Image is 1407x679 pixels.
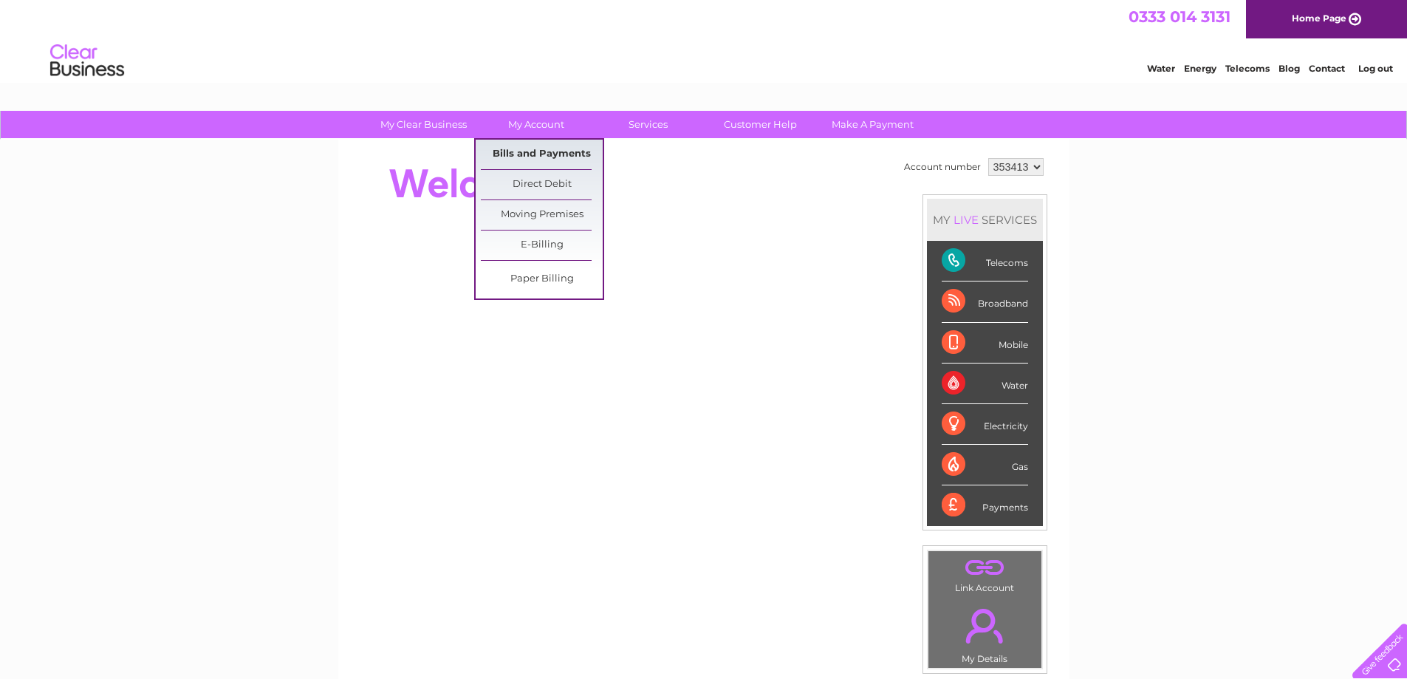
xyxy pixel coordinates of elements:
[355,8,1053,72] div: Clear Business is a trading name of Verastar Limited (registered in [GEOGRAPHIC_DATA] No. 3667643...
[481,140,603,169] a: Bills and Payments
[481,200,603,230] a: Moving Premises
[942,241,1028,282] div: Telecoms
[481,231,603,260] a: E-Billing
[1184,63,1216,74] a: Energy
[942,282,1028,322] div: Broadband
[942,485,1028,525] div: Payments
[812,111,934,138] a: Make A Payment
[942,445,1028,485] div: Gas
[1129,7,1230,26] a: 0333 014 3131
[928,596,1042,669] td: My Details
[587,111,709,138] a: Services
[951,213,982,227] div: LIVE
[363,111,485,138] a: My Clear Business
[932,600,1038,652] a: .
[942,364,1028,404] div: Water
[49,38,125,83] img: logo.png
[1278,63,1300,74] a: Blog
[1358,63,1393,74] a: Log out
[942,404,1028,445] div: Electricity
[699,111,821,138] a: Customer Help
[475,111,597,138] a: My Account
[1225,63,1270,74] a: Telecoms
[942,323,1028,364] div: Mobile
[900,154,985,180] td: Account number
[928,550,1042,597] td: Link Account
[481,265,603,294] a: Paper Billing
[932,555,1038,581] a: .
[481,170,603,199] a: Direct Debit
[1147,63,1175,74] a: Water
[1309,63,1345,74] a: Contact
[927,199,1043,241] div: MY SERVICES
